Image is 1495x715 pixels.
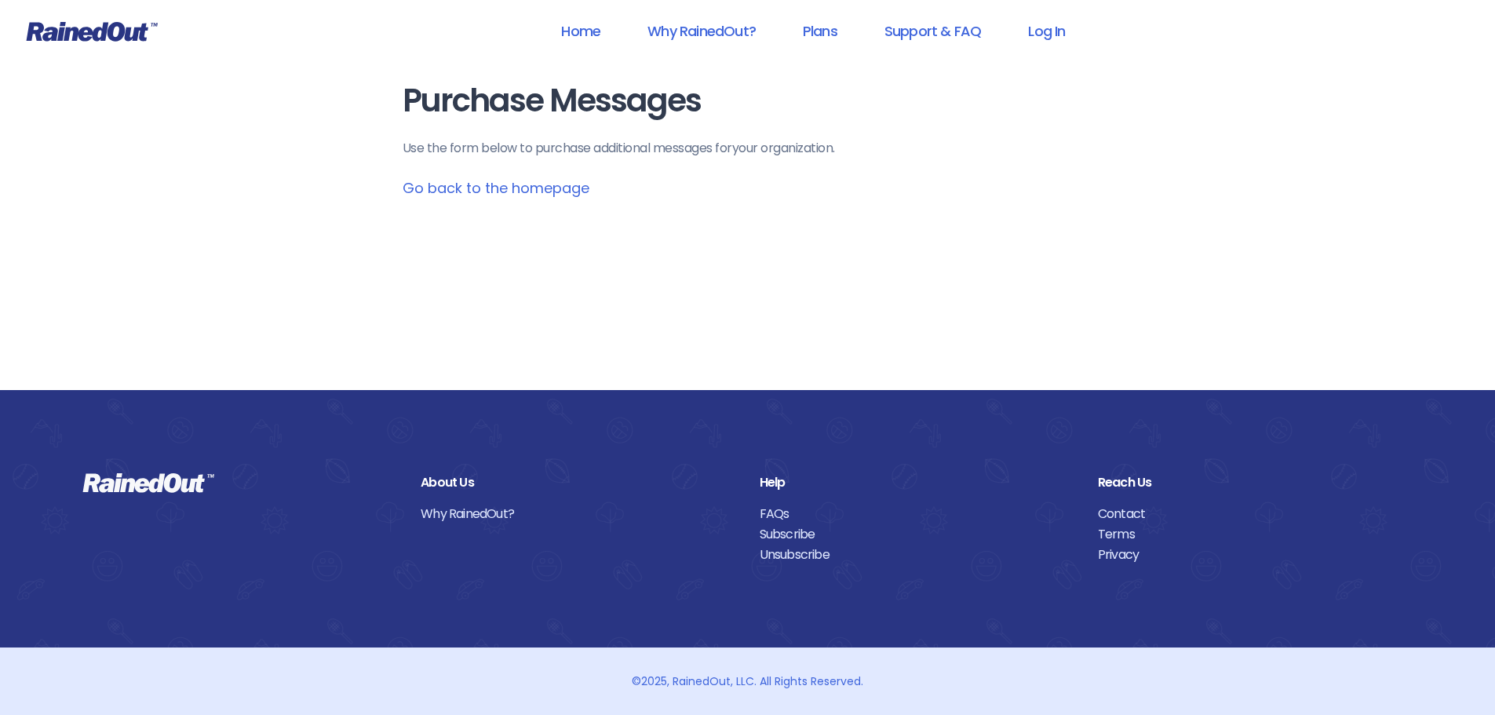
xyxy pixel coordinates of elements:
[760,545,1074,565] a: Unsubscribe
[1098,545,1413,565] a: Privacy
[782,13,858,49] a: Plans
[627,13,776,49] a: Why RainedOut?
[541,13,621,49] a: Home
[421,472,735,493] div: About Us
[403,178,589,198] a: Go back to the homepage
[864,13,1001,49] a: Support & FAQ
[403,83,1093,119] h1: Purchase Messages
[760,504,1074,524] a: FAQs
[1098,504,1413,524] a: Contact
[760,524,1074,545] a: Subscribe
[760,472,1074,493] div: Help
[1098,472,1413,493] div: Reach Us
[403,139,1093,158] p: Use the form below to purchase additional messages for your organization .
[1098,524,1413,545] a: Terms
[1008,13,1085,49] a: Log In
[421,504,735,524] a: Why RainedOut?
